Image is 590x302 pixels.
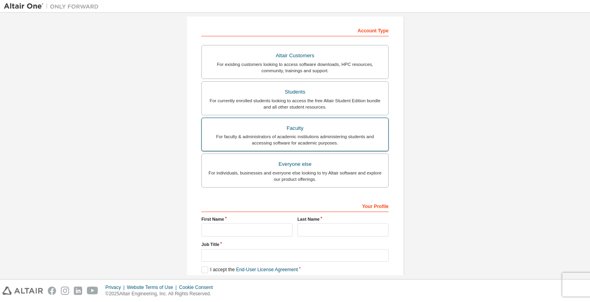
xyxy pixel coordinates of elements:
div: Altair Customers [207,50,383,61]
label: First Name [201,216,293,222]
img: instagram.svg [61,287,69,295]
div: Everyone else [207,159,383,170]
div: Account Type [201,24,389,36]
div: For faculty & administrators of academic institutions administering students and accessing softwa... [207,133,383,146]
img: linkedin.svg [74,287,82,295]
a: End-User License Agreement [236,267,298,272]
div: Your Profile [201,199,389,212]
label: I accept the [201,266,298,273]
img: facebook.svg [48,287,56,295]
p: © 2025 Altair Engineering, Inc. All Rights Reserved. [105,291,218,297]
img: Altair One [4,2,103,10]
div: Faculty [207,123,383,134]
div: Cookie Consent [179,284,217,291]
div: For existing customers looking to access software downloads, HPC resources, community, trainings ... [207,61,383,74]
img: altair_logo.svg [2,287,43,295]
div: Students [207,86,383,98]
div: Website Terms of Use [127,284,179,291]
div: For individuals, businesses and everyone else looking to try Altair software and explore our prod... [207,170,383,182]
label: Last Name [297,216,389,222]
label: Job Title [201,241,389,248]
div: For currently enrolled students looking to access the free Altair Student Edition bundle and all ... [207,98,383,110]
img: youtube.svg [87,287,98,295]
div: Privacy [105,284,127,291]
